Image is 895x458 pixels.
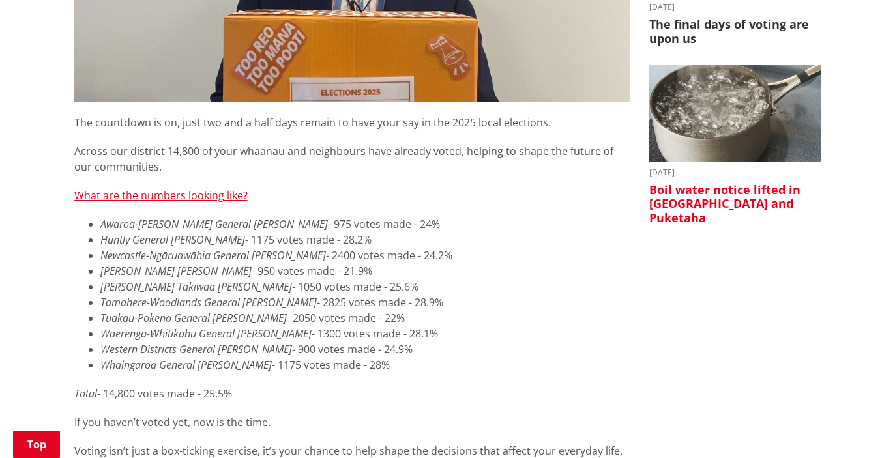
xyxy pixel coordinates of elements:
[100,342,292,356] em: Western Districts General [PERSON_NAME]
[649,65,821,162] img: boil water notice
[74,386,97,401] em: Total
[100,358,272,372] em: Whāingaroa General [PERSON_NAME]
[74,115,630,130] p: The countdown is on, just two and a half days remain to have your say in the 2025 local elections.
[74,386,630,401] p: - 14,800 votes made - 25.5%
[100,294,630,310] li: - 2825 votes made - 28.9%
[835,403,882,450] iframe: Messenger Launcher
[100,326,312,341] em: Waerenga-Whitikahu General [PERSON_NAME]
[13,431,60,458] a: Top
[100,248,630,263] li: - 2400 votes made - 24.2%
[100,264,252,278] em: [PERSON_NAME] [PERSON_NAME]
[649,183,821,225] h3: Boil water notice lifted in [GEOGRAPHIC_DATA] and Puketaha
[100,310,630,326] li: - 2050 votes made - 22%
[100,279,292,294] em: [PERSON_NAME] Takiwaa [PERSON_NAME]
[100,233,245,247] em: Huntly General [PERSON_NAME]
[100,217,328,231] em: Awaroa-[PERSON_NAME] General [PERSON_NAME]
[100,295,317,309] em: Tamahere-Woodlands General [PERSON_NAME]
[100,279,630,294] li: - 1050 votes made - 25.6%
[100,326,630,341] li: - 1300 votes made - 28.1%
[649,169,821,177] time: [DATE]
[649,18,821,46] h3: The final days of voting are upon us
[100,248,326,263] em: Newcastle-Ngāruawāhia General [PERSON_NAME]
[74,188,248,203] a: What are the numbers looking like?
[100,263,630,279] li: - 950 votes made - 21.9%
[100,216,630,232] li: - 975 votes made - 24%
[649,65,821,225] a: boil water notice gordonton puketaha [DATE] Boil water notice lifted in [GEOGRAPHIC_DATA] and Puk...
[74,143,630,175] p: Across our district 14,800 of your whaanau and neighbours have already voted, helping to shape th...
[74,414,630,430] p: If you haven’t voted yet, now is the time.
[100,341,630,357] li: - 900 votes made - 24.9%
[100,311,287,325] em: Tuakau-Pōkeno General [PERSON_NAME]
[100,232,630,248] li: - 1175 votes made - 28.2%
[100,357,630,373] li: - 1175 votes made - 28%
[649,3,821,11] time: [DATE]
